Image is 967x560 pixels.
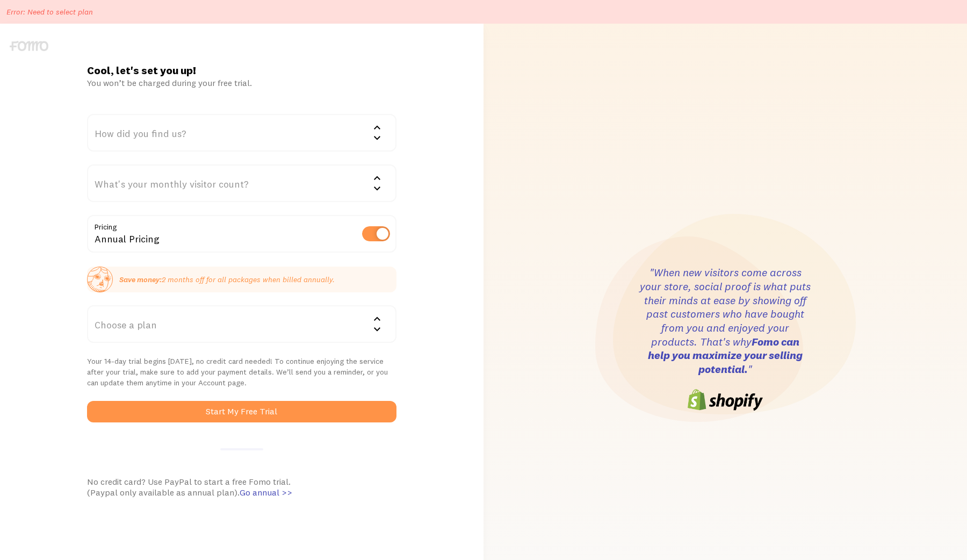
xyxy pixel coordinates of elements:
[87,356,396,388] p: Your 14-day trial begins [DATE], no credit card needed! To continue enjoying the service after yo...
[119,274,335,285] p: 2 months off for all packages when billed annually.
[87,401,396,422] button: Start My Free Trial
[87,77,396,88] div: You won’t be charged during your free trial.
[87,305,396,343] div: Choose a plan
[119,275,162,284] strong: Save money:
[639,265,811,376] h3: "When new visitors come across your store, social proof is what puts their minds at ease by showi...
[87,63,396,77] h1: Cool, let's set you up!
[87,476,396,498] div: No credit card? Use PayPal to start a free Fomo trial. (Paypal only available as annual plan).
[87,114,396,152] div: How did you find us?
[87,215,396,254] div: Annual Pricing
[240,487,292,498] span: Go annual >>
[10,41,48,51] img: fomo-logo-gray-b99e0e8ada9f9040e2984d0d95b3b12da0074ffd48d1e5cb62ac37fc77b0b268.svg
[688,389,763,411] img: shopify-logo-6cb0242e8808f3daf4ae861e06351a6977ea544d1a5c563fd64e3e69b7f1d4c4.png
[6,6,93,17] p: Error: Need to select plan
[87,164,396,202] div: What's your monthly visitor count?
